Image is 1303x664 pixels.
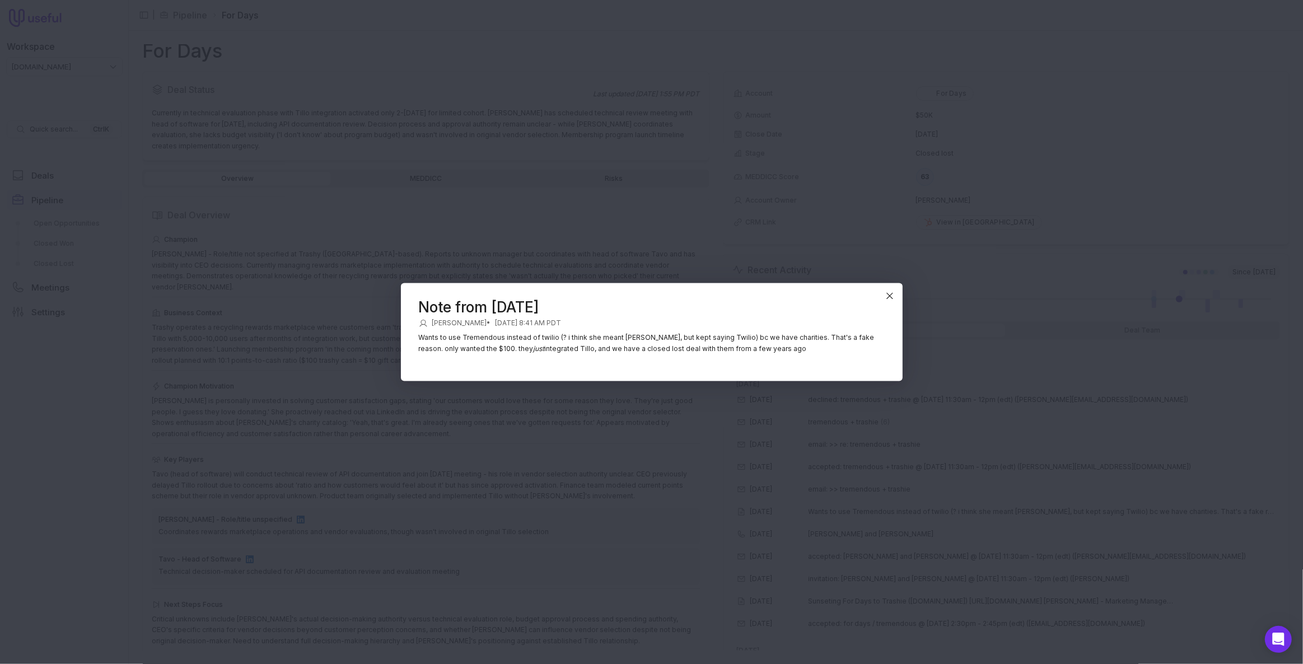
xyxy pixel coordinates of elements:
[496,319,562,328] time: [DATE] 8:41 AM PDT
[419,319,885,328] div: [PERSON_NAME] •
[881,288,898,305] button: Close
[419,301,885,315] header: Note from [DATE]
[534,344,545,353] em: just
[419,333,885,354] p: Wants to use Tremendous instead of twilio (? i think she meant [PERSON_NAME], but kept saying Twi...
